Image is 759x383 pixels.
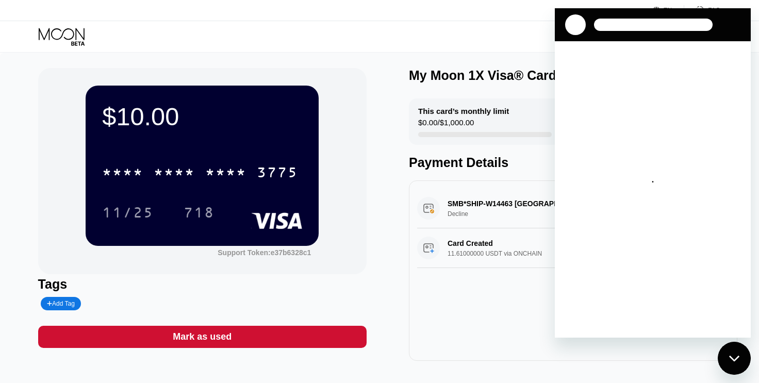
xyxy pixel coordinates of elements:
div: EN [664,7,672,14]
div: This card’s monthly limit [418,107,509,115]
div: $10.00 [102,102,302,131]
div: FAQ [708,7,720,14]
div: 3775 [257,165,298,182]
div: Support Token:e37b6328c1 [218,248,311,257]
div: Mark as used [173,331,232,343]
iframe: Button to launch messaging window [718,342,751,375]
div: $0.00 / $1,000.00 [418,118,474,132]
div: Support Token: e37b6328c1 [218,248,311,257]
div: My Moon 1X Visa® Card [409,68,556,83]
div: 718 [176,199,222,225]
div: Add Tag [41,297,81,310]
div: Add Tag [47,300,75,307]
div: Payment Details [409,155,737,170]
div: EN [653,5,684,15]
div: 11/25 [94,199,161,225]
div: Mark as used [38,326,367,348]
div: 11/25 [102,206,154,222]
div: Tags [38,277,367,292]
iframe: Messaging window [555,8,751,338]
div: FAQ [684,5,720,15]
div: 718 [184,206,214,222]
